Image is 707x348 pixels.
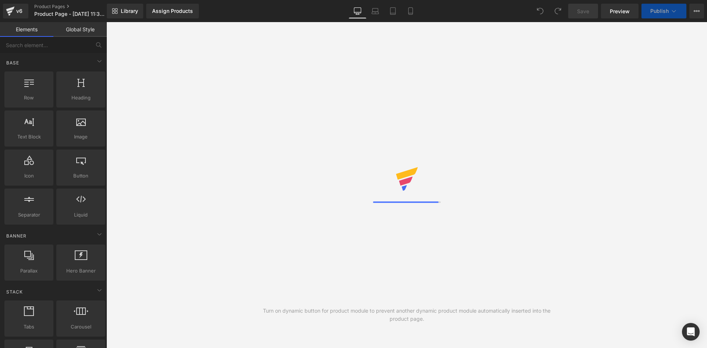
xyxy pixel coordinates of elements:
span: Save [577,7,589,15]
a: Mobile [402,4,419,18]
span: Hero Banner [59,267,103,275]
span: Library [121,8,138,14]
span: Banner [6,232,27,239]
button: More [689,4,704,18]
a: Desktop [349,4,366,18]
span: Preview [610,7,630,15]
span: Row [7,94,51,102]
div: Open Intercom Messenger [682,323,700,341]
a: v6 [3,4,28,18]
span: Text Block [7,133,51,141]
span: Liquid [59,211,103,219]
span: Heading [59,94,103,102]
a: Global Style [53,22,107,37]
span: Carousel [59,323,103,331]
button: Redo [551,4,565,18]
span: Stack [6,288,24,295]
span: Icon [7,172,51,180]
div: v6 [15,6,24,16]
span: Product Page - [DATE] 11:34:25 [34,11,105,17]
a: Laptop [366,4,384,18]
div: Turn on dynamic button for product module to prevent another dynamic product module automatically... [257,307,557,323]
span: Separator [7,211,51,219]
span: Parallax [7,267,51,275]
a: Preview [601,4,639,18]
span: Publish [650,8,669,14]
span: Button [59,172,103,180]
a: Tablet [384,4,402,18]
span: Image [59,133,103,141]
span: Base [6,59,20,66]
button: Publish [641,4,686,18]
a: New Library [107,4,143,18]
div: Assign Products [152,8,193,14]
span: Tabs [7,323,51,331]
button: Undo [533,4,548,18]
a: Product Pages [34,4,119,10]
